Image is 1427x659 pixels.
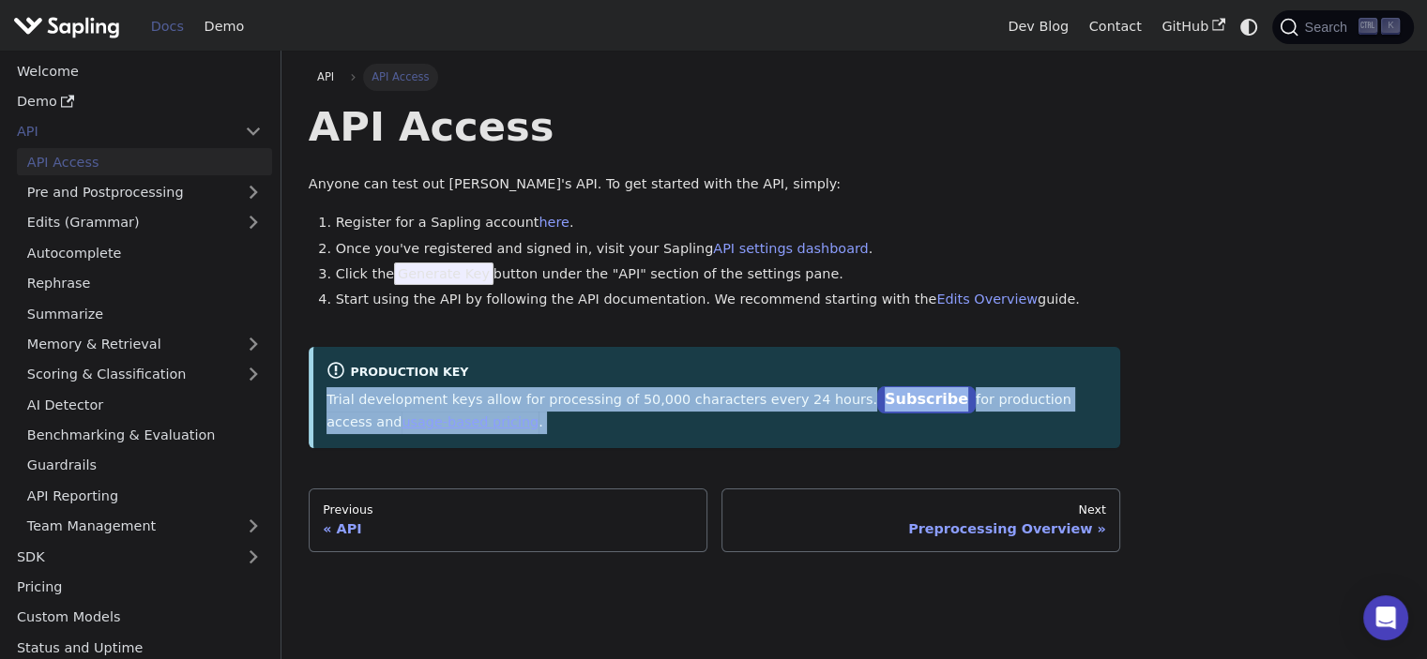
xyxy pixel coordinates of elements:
a: Edits (Grammar) [17,209,272,236]
a: Rephrase [17,270,272,297]
a: Welcome [7,57,272,84]
a: API [7,118,235,145]
h1: API Access [309,101,1120,152]
a: AI Detector [17,391,272,418]
a: API Access [17,148,272,175]
a: Edits Overview [936,292,1038,307]
a: GitHub [1151,12,1235,41]
div: Previous [323,502,693,517]
span: Search [1298,20,1359,35]
a: Demo [7,88,272,115]
a: NextPreprocessing Overview [721,488,1120,552]
span: API Access [363,64,438,90]
li: Click the button under the "API" section of the settings pane. [336,263,1121,286]
button: Collapse sidebar category 'API' [235,118,272,145]
a: Guardrails [17,452,272,479]
kbd: K [1381,18,1400,35]
nav: Docs pages [309,488,1120,552]
a: Autocomplete [17,239,272,266]
a: Summarize [17,300,272,327]
img: Sapling.ai [13,13,120,40]
a: Custom Models [7,604,272,631]
a: Dev Blog [997,12,1078,41]
a: Scoring & Classification [17,361,272,388]
span: Generate Key [394,262,493,285]
p: Trial development keys allow for processing of 50,000 characters every 24 hours. for production a... [326,387,1107,434]
span: API [317,70,334,83]
a: API Reporting [17,482,272,509]
div: API [323,520,693,537]
a: PreviousAPI [309,488,707,552]
a: Demo [194,12,254,41]
a: Benchmarking & Evaluation [17,422,272,449]
li: Start using the API by following the API documentation. We recommend starting with the guide. [336,289,1121,311]
a: API settings dashboard [713,241,868,256]
a: Contact [1079,12,1152,41]
button: Expand sidebar category 'SDK' [235,543,272,570]
div: Preprocessing Overview [736,520,1106,537]
a: Pre and Postprocessing [17,179,272,206]
a: here [539,215,569,230]
a: SDK [7,543,235,570]
a: Sapling.ai [13,13,127,40]
nav: Breadcrumbs [309,64,1120,90]
button: Search (Ctrl+K) [1272,10,1413,44]
button: Switch between dark and light mode (currently system mode) [1236,13,1263,40]
p: Anyone can test out [PERSON_NAME]'s API. To get started with the API, simply: [309,173,1120,196]
a: API [309,64,343,90]
div: Production Key [326,361,1107,383]
li: Once you've registered and signed in, visit your Sapling . [336,238,1121,261]
a: usage-based pricing [402,414,539,429]
div: Open Intercom Messenger [1363,595,1408,640]
a: Memory & Retrieval [17,331,272,358]
a: Subscribe [877,386,976,413]
div: Next [736,502,1106,517]
a: Pricing [7,574,272,601]
li: Register for a Sapling account . [336,212,1121,234]
a: Team Management [17,513,272,540]
a: Docs [141,12,194,41]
